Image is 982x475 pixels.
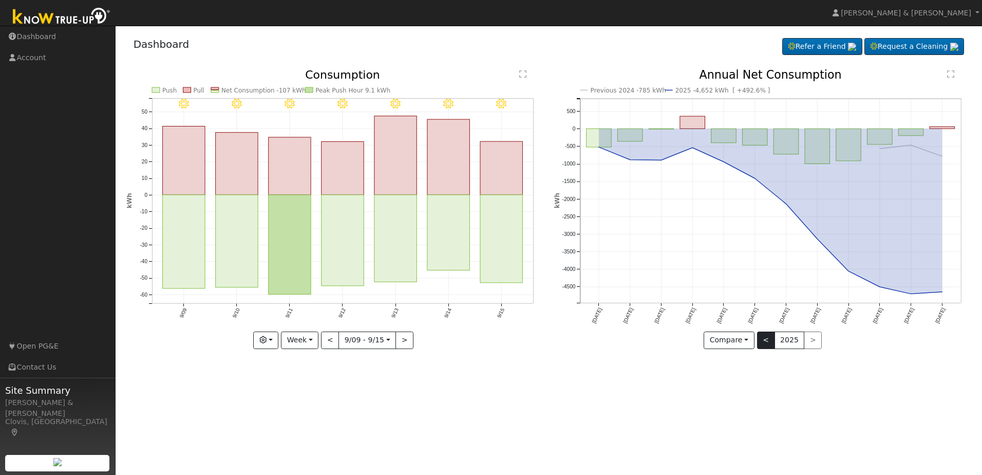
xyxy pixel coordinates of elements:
[427,195,469,270] rect: onclick=""
[144,192,147,198] text: 0
[268,137,310,195] rect: onclick=""
[778,307,790,324] text: [DATE]
[775,332,805,349] button: 2025
[322,195,364,286] rect: onclick=""
[496,307,505,319] text: 9/15
[846,269,851,273] circle: onclick=""
[680,116,705,129] rect: onclick=""
[140,292,147,298] text: -60
[899,129,924,136] rect: onclick=""
[134,38,190,50] a: Dashboard
[591,87,666,95] text: Previous 2024 -785 kWh
[193,87,204,94] text: Pull
[322,142,364,195] rect: onclick=""
[53,458,62,466] img: retrieve
[947,70,954,78] text: 
[5,397,110,419] div: [PERSON_NAME] & [PERSON_NAME]
[215,133,257,195] rect: onclick=""
[162,195,204,288] rect: onclick=""
[140,226,147,231] text: -20
[773,129,799,155] rect: onclick=""
[562,284,576,290] text: -4500
[950,43,958,51] img: retrieve
[753,176,757,180] circle: onclick=""
[704,332,754,349] button: Compare
[215,195,257,287] rect: onclick=""
[909,143,913,148] circle: onclick=""
[162,126,204,195] rect: onclick=""
[268,195,310,295] rect: onclick=""
[867,129,893,145] rect: onclick=""
[716,307,728,324] text: [DATE]
[179,99,189,109] i: 9/09 - Clear
[628,158,632,162] circle: onclick=""
[337,307,347,319] text: 9/12
[841,307,853,324] text: [DATE]
[8,6,116,29] img: Know True-Up
[743,129,768,145] rect: onclick=""
[231,307,240,319] text: 9/10
[597,145,601,149] circle: onclick=""
[374,195,417,282] rect: onclick=""
[141,159,147,165] text: 20
[390,99,401,109] i: 9/13 - Clear
[562,161,576,167] text: -1000
[178,307,187,319] text: 9/09
[140,276,147,281] text: -50
[10,428,20,436] a: Map
[805,129,830,164] rect: onclick=""
[722,160,726,164] circle: onclick=""
[443,307,452,319] text: 9/14
[587,129,612,148] rect: onclick=""
[480,195,522,283] rect: onclick=""
[305,68,380,81] text: Consumption
[140,209,147,214] text: -10
[757,332,775,349] button: <
[321,332,339,349] button: <
[809,307,821,324] text: [DATE]
[930,127,955,129] rect: onclick=""
[784,202,788,206] circle: onclick=""
[162,87,177,94] text: Push
[567,108,576,114] text: 500
[5,383,110,397] span: Site Summary
[622,307,634,324] text: [DATE]
[934,307,946,324] text: [DATE]
[562,179,576,185] text: -1500
[864,38,964,56] a: Request a Cleaning
[617,129,643,142] rect: onclick=""
[747,307,759,324] text: [DATE]
[659,158,664,162] circle: onclick=""
[554,193,561,208] text: kWh
[872,307,884,324] text: [DATE]
[562,231,576,237] text: -3000
[700,68,842,81] text: Annual Net Consumption
[565,143,576,149] text: -500
[390,307,400,319] text: 9/13
[940,154,945,158] circle: onclick=""
[140,259,147,264] text: -40
[232,99,242,109] i: 9/10 - MostlyClear
[374,116,417,195] rect: onclick=""
[480,141,522,195] rect: onclick=""
[562,266,576,272] text: -4000
[427,119,469,195] rect: onclick=""
[573,126,576,132] text: 0
[591,307,603,324] text: [DATE]
[848,43,856,51] img: retrieve
[126,193,133,209] text: kWh
[675,87,770,95] text: 2025 -4,652 kWh [ +492.6% ]
[519,70,526,78] text: 
[909,292,913,296] circle: onclick=""
[690,145,694,150] circle: onclick=""
[496,99,506,109] i: 9/15 - Clear
[685,307,696,324] text: [DATE]
[940,290,945,294] circle: onclick=""
[285,99,295,109] i: 9/11 - MostlyClear
[562,196,576,202] text: -2000
[562,249,576,254] text: -3500
[878,285,882,289] circle: onclick=""
[395,332,413,349] button: >
[5,416,110,438] div: Clovis, [GEOGRAPHIC_DATA]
